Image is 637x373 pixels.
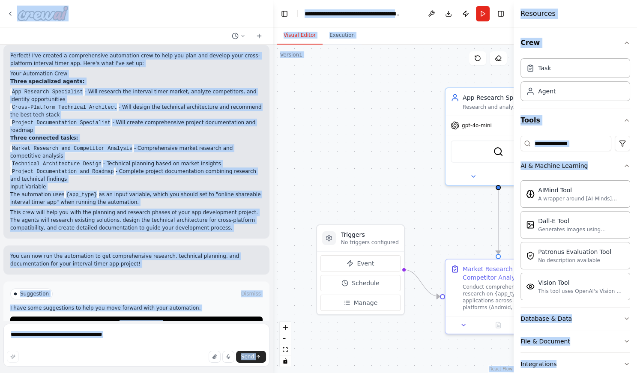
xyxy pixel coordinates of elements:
[7,351,19,363] button: Improve this prompt
[520,360,556,368] div: Integrations
[463,265,546,282] div: Market Research and Competitor Analysis
[520,330,630,352] button: File & Document
[538,87,556,95] div: Agent
[120,320,161,327] span: Run Automation
[320,295,401,311] button: Manage
[228,31,249,41] button: Switch to previous chat
[10,160,103,168] code: Technical Architecture Design
[10,304,263,311] p: I have some suggestions to help you move forward with your automation.
[280,355,291,367] button: toggle interactivity
[526,190,535,198] img: Aimindtool
[463,93,546,102] div: App Research Specialist
[236,351,266,363] button: Send
[10,135,78,141] strong: Three connected tasks:
[278,8,290,20] button: Hide left sidebar
[538,195,625,202] div: A wrapper around [AI-Minds]([URL][DOMAIN_NAME]). Useful for when you need answers to questions fr...
[520,155,630,177] button: AI & Machine Learning
[222,351,234,363] button: Click to speak your automation idea
[520,337,570,346] div: File & Document
[323,27,362,45] button: Execution
[280,322,291,367] div: React Flow controls
[520,55,630,108] div: Crew
[538,257,611,264] div: No description available
[10,88,85,96] code: App Research Specialist
[239,289,263,298] button: Dismiss
[445,259,552,334] div: Market Research and Competitor AnalysisConduct comprehensive market research on {app_type} applic...
[10,144,263,160] li: - Comprehensive market research and competitive analysis
[520,314,572,323] div: Database & Data
[538,226,625,233] div: Generates images using OpenAI's Dall-E model.
[64,191,99,199] code: {app_type}
[520,108,630,132] button: Tools
[10,104,119,111] code: Cross-Platform Technical Architect
[320,275,401,291] button: Schedule
[526,251,535,260] img: Patronusevaltool
[520,177,630,307] div: AI & Machine Learning
[10,78,84,84] strong: Three specialized agents:
[10,167,263,183] li: - Complete project documentation combining research and technical findings
[403,266,440,301] g: Edge from triggers to 5cb46d92-441c-4b23-8e39-03079474121c
[357,259,374,268] span: Event
[352,279,379,287] span: Schedule
[341,239,399,246] p: No triggers configured
[10,252,263,268] p: You can now run the automation to get comprehensive research, technical planning, and documentati...
[489,367,512,371] a: React Flow attribution
[10,119,112,127] code: Project Documentation Specialist
[526,221,535,229] img: Dalletool
[520,9,556,19] h4: Resources
[10,145,134,152] code: Market Research and Competitor Analysis
[538,64,551,72] div: Task
[480,320,517,330] button: No output available
[241,353,254,360] span: Send
[280,333,291,344] button: zoom out
[10,183,263,191] h2: Input Variable
[463,283,546,311] div: Conduct comprehensive market research on {app_type} applications across all target platforms (And...
[280,322,291,333] button: zoom in
[499,171,547,182] button: Open in side panel
[354,298,378,307] span: Manage
[316,224,405,315] div: TriggersNo triggers configuredEventScheduleManage
[520,161,588,170] div: AI & Machine Learning
[10,88,263,103] li: - Will research the interval timer market, analyze competitors, and identify opportunities
[538,248,611,256] div: Patronus Evaluation Tool
[495,8,507,20] button: Hide right sidebar
[538,288,625,295] div: This tool uses OpenAI's Vision API to describe the contents of an image.
[526,282,535,291] img: Visiontool
[280,344,291,355] button: fit view
[10,119,263,134] li: - Will create comprehensive project documentation and roadmap
[209,351,221,363] button: Upload files
[280,51,302,58] div: Version 1
[10,160,263,167] li: - Technical planning based on market insights
[520,307,630,330] button: Database & Data
[10,209,263,232] p: This crew will help you with the planning and research phases of your app development project. Th...
[10,103,263,119] li: - Will design the technical architecture and recommend the best tech stack
[252,31,266,41] button: Start a new chat
[305,9,401,18] nav: breadcrumb
[341,230,399,239] h3: Triggers
[493,146,503,157] img: SerplyWebSearchTool
[10,52,263,67] p: Perfect! I've created a comprehensive automation crew to help you plan and develop your cross-pla...
[538,186,625,194] div: AIMind Tool
[538,217,625,225] div: Dall-E Tool
[10,168,116,176] code: Project Documentation and Roadmap
[10,70,263,78] h2: Your Automation Crew
[320,255,401,272] button: Event
[277,27,323,45] button: Visual Editor
[494,190,502,254] g: Edge from c4897dd7-f030-4123-b0bf-8340ff1280f4 to 5cb46d92-441c-4b23-8e39-03079474121c
[462,122,492,129] span: gpt-4o-mini
[20,290,49,297] span: Suggestion
[520,31,630,55] button: Crew
[10,316,263,330] button: Run Automation
[538,278,625,287] div: Vision Tool
[10,191,263,206] p: The automation uses as an input variable, which you should set to "online shareable interval time...
[17,6,69,21] img: Logo
[463,104,546,110] div: Research and analyze the {app_type} market, focusing on user needs, competitor analysis, popular ...
[445,87,552,186] div: App Research SpecialistResearch and analyze the {app_type} market, focusing on user needs, compet...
